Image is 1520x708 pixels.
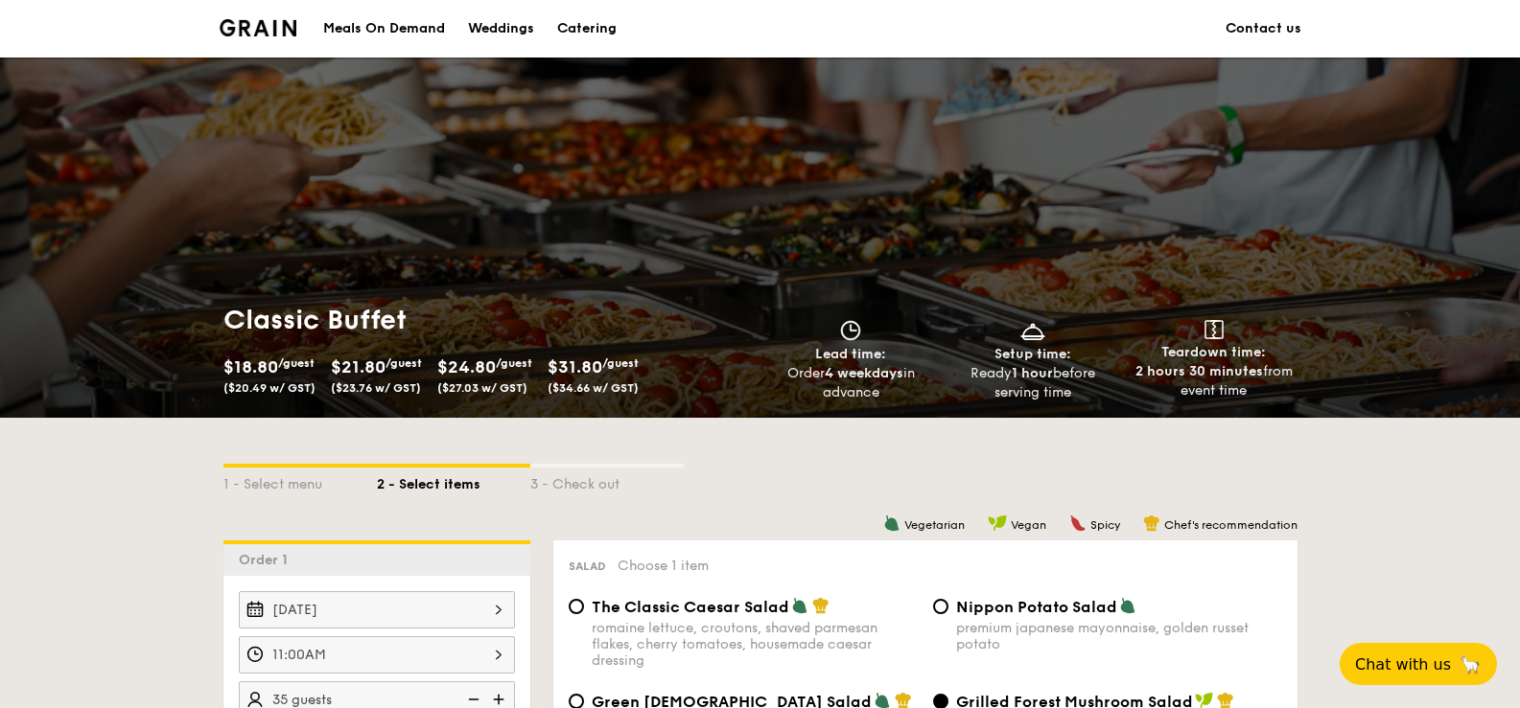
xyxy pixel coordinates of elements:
[1119,597,1136,614] img: icon-vegetarian.fe4039eb.svg
[1069,514,1087,532] img: icon-spicy.37a8142b.svg
[331,356,386,377] span: $21.80
[956,598,1117,616] span: Nippon Potato Salad
[1459,653,1482,675] span: 🦙
[548,356,602,377] span: $31.80
[592,598,789,616] span: The Classic Caesar Salad
[1143,514,1160,532] img: icon-chef-hat.a58ddaea.svg
[883,514,900,532] img: icon-vegetarian.fe4039eb.svg
[1355,655,1451,674] span: Chat with us
[1161,344,1266,360] span: Teardown time:
[223,356,278,377] span: $18.80
[239,636,515,674] input: Event time
[1018,320,1047,341] img: icon-dish.430c3a2e.svg
[223,303,753,337] h1: Classic Buffet
[437,356,496,377] span: $24.80
[223,381,316,395] span: ($20.49 w/ GST)
[768,364,934,402] div: Order in advance
[618,558,709,574] span: Choose 1 item
[956,620,1282,652] div: premium japanese mayonnaise, golden russet potato
[1340,643,1497,685] button: Chat with us🦙
[815,346,886,362] span: Lead time:
[836,320,865,341] img: icon-clock.2db775ea.svg
[988,514,1007,532] img: icon-vegan.f8ff3823.svg
[592,620,918,669] div: romaine lettuce, croutons, shaved parmesan flakes, cherry tomatoes, housemade caesar dressing
[530,468,684,494] div: 3 - Check out
[1164,518,1298,532] span: Chef's recommendation
[933,599,948,614] input: Nippon Potato Saladpremium japanese mayonnaise, golden russet potato
[437,381,527,395] span: ($27.03 w/ GST)
[569,599,584,614] input: The Classic Caesar Saladromaine lettuce, croutons, shaved parmesan flakes, cherry tomatoes, house...
[386,356,422,370] span: /guest
[825,365,903,381] strong: 4 weekdays
[569,560,606,573] span: Salad
[904,518,965,532] span: Vegetarian
[1012,365,1053,381] strong: 1 hour
[223,468,377,494] div: 1 - Select menu
[1090,518,1120,532] span: Spicy
[548,381,639,395] span: ($34.66 w/ GST)
[994,346,1071,362] span: Setup time:
[812,597,830,614] img: icon-chef-hat.a58ddaea.svg
[496,356,532,370] span: /guest
[949,364,1115,402] div: Ready before serving time
[1131,362,1297,400] div: from event time
[239,552,295,568] span: Order 1
[239,591,515,628] input: Event date
[1011,518,1046,532] span: Vegan
[1135,363,1263,379] strong: 2 hours 30 minutes
[220,19,297,36] a: Logotype
[278,356,315,370] span: /guest
[377,468,530,494] div: 2 - Select items
[791,597,808,614] img: icon-vegetarian.fe4039eb.svg
[602,356,639,370] span: /guest
[331,381,421,395] span: ($23.76 w/ GST)
[220,19,297,36] img: Grain
[1204,320,1224,339] img: icon-teardown.65201eee.svg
